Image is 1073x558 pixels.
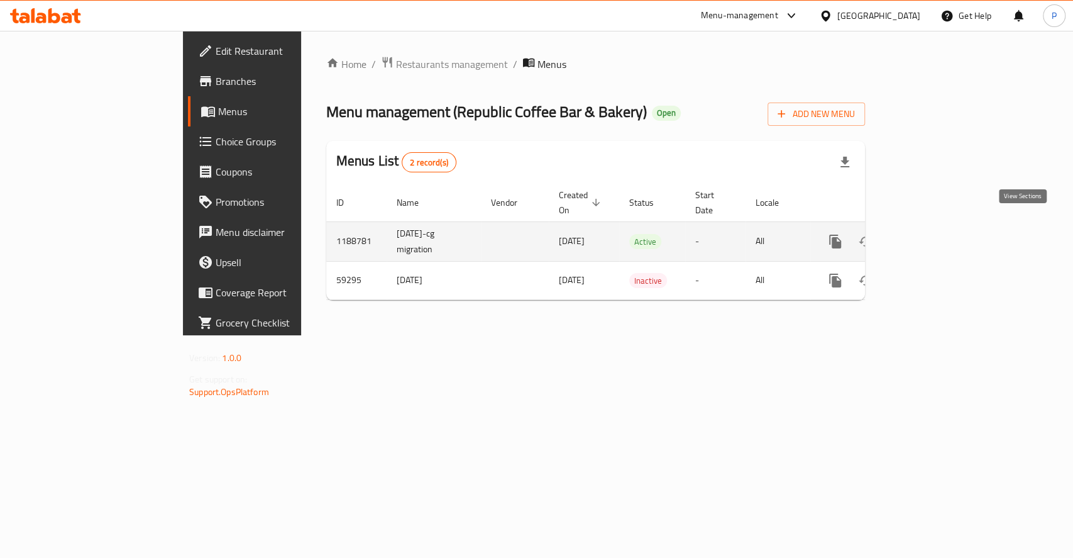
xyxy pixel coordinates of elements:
[402,152,456,172] div: Total records count
[216,255,352,270] span: Upsell
[188,36,362,66] a: Edit Restaurant
[850,226,881,257] button: Change Status
[188,96,362,126] a: Menus
[188,217,362,247] a: Menu disclaimer
[336,195,360,210] span: ID
[188,187,362,217] a: Promotions
[216,43,352,59] span: Edit Restaurant
[188,247,362,277] a: Upsell
[326,56,865,72] nav: breadcrumb
[756,195,795,210] span: Locale
[810,184,951,222] th: Actions
[216,164,352,179] span: Coupons
[188,277,362,308] a: Coverage Report
[685,221,746,261] td: -
[336,152,456,172] h2: Menus List
[396,57,508,72] span: Restaurants management
[189,384,269,400] a: Support.OpsPlatform
[326,184,951,300] table: enhanced table
[387,261,481,299] td: [DATE]
[559,187,604,218] span: Created On
[513,57,517,72] li: /
[837,9,920,23] div: [GEOGRAPHIC_DATA]
[188,66,362,96] a: Branches
[746,221,810,261] td: All
[685,261,746,299] td: -
[402,157,456,169] span: 2 record(s)
[629,235,661,249] span: Active
[629,274,667,288] span: Inactive
[397,195,435,210] span: Name
[850,265,881,296] button: Change Status
[559,272,585,288] span: [DATE]
[820,226,850,257] button: more
[326,98,647,126] span: Menu management ( Republic Coffee Bar & Bakery )
[537,57,566,72] span: Menus
[820,265,850,296] button: more
[629,273,667,288] div: Inactive
[830,147,860,177] div: Export file
[216,134,352,149] span: Choice Groups
[652,106,681,121] div: Open
[778,106,855,122] span: Add New Menu
[216,315,352,330] span: Grocery Checklist
[218,104,352,119] span: Menus
[371,57,376,72] li: /
[188,126,362,157] a: Choice Groups
[746,261,810,299] td: All
[629,195,670,210] span: Status
[387,221,481,261] td: [DATE]-cg migration
[189,350,220,366] span: Version:
[1052,9,1057,23] span: P
[695,187,730,218] span: Start Date
[381,56,508,72] a: Restaurants management
[216,225,352,240] span: Menu disclaimer
[701,8,778,23] div: Menu-management
[216,285,352,300] span: Coverage Report
[188,157,362,187] a: Coupons
[216,194,352,209] span: Promotions
[768,103,865,126] button: Add New Menu
[216,74,352,89] span: Branches
[559,233,585,249] span: [DATE]
[222,350,241,366] span: 1.0.0
[629,234,661,249] div: Active
[189,371,247,388] span: Get support on:
[491,195,534,210] span: Vendor
[652,108,681,118] span: Open
[188,308,362,338] a: Grocery Checklist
